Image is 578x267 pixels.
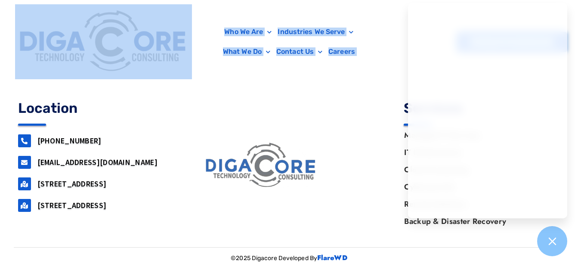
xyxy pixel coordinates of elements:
[396,196,560,213] a: Remote Solutions
[273,42,325,62] a: Contact Us
[220,42,273,62] a: What We Do
[196,22,382,62] nav: Menu
[15,4,192,79] img: Digacore Logo
[18,101,175,115] h4: Location
[404,101,560,115] h4: Services
[221,22,275,42] a: Who We Are
[396,213,560,230] a: Backup & Disaster Recovery
[408,3,567,218] iframe: Chatgenie Messenger
[396,127,560,144] a: Managed IT Services
[396,178,560,196] a: Cybersecurity
[37,157,158,167] a: [EMAIL_ADDRESS][DOMAIN_NAME]
[18,177,31,190] a: 160 airport road, Suite 201, Lakewood, NJ, 08701
[37,200,107,210] a: [STREET_ADDRESS]
[18,134,31,147] a: 732-646-5725
[37,136,102,146] a: [PHONE_NUMBER]
[18,156,31,169] a: support@digacore.com
[37,179,107,189] a: [STREET_ADDRESS]
[275,22,356,42] a: Industries We Serve
[325,42,358,62] a: Careers
[14,252,565,265] p: ©2025 Digacore Developed By
[202,140,321,192] img: digacore logo
[18,199,31,212] a: 2917 Penn Forest Blvd, Roanoke, VA 24018
[396,144,560,161] a: IT Infrastructure
[317,253,347,263] a: FlareWD
[396,127,560,230] nav: Menu
[396,161,560,178] a: Cloud Computing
